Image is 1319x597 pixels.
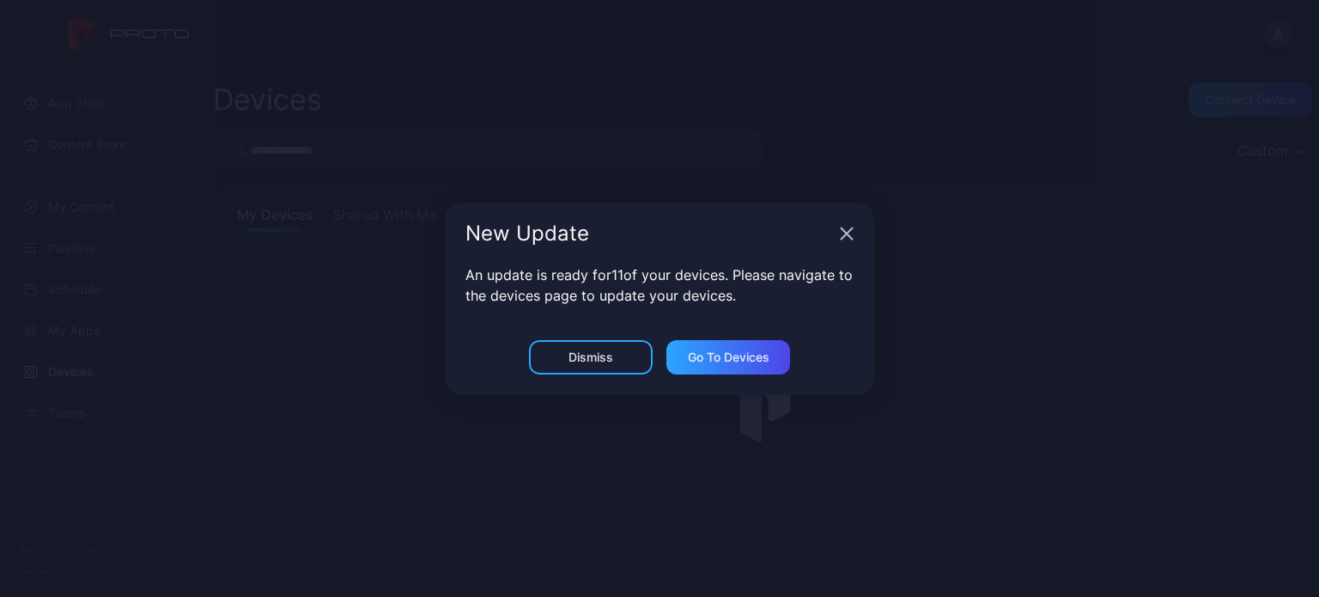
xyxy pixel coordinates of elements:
[465,265,854,306] p: An update is ready for 11 of your devices. Please navigate to the devices page to update your dev...
[568,350,613,364] div: Dismiss
[465,223,833,244] div: New Update
[688,350,769,364] div: Go to devices
[666,340,790,375] button: Go to devices
[529,340,653,375] button: Dismiss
